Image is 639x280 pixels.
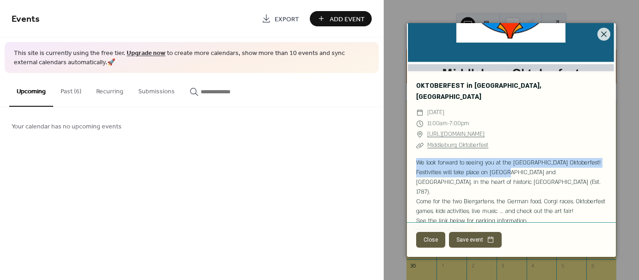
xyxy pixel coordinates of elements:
span: Events [12,10,40,28]
span: Add Event [330,14,365,24]
span: Export [275,14,299,24]
span: 7:00pm [449,120,469,127]
button: Recurring [89,73,131,106]
button: Submissions [131,73,182,106]
div: ​ [416,107,424,118]
a: OKTOBERFEST in [GEOGRAPHIC_DATA], [GEOGRAPHIC_DATA] [416,81,541,101]
div: ​ [416,129,424,140]
span: 11:00am [427,120,448,127]
span: This site is currently using the free tier. to create more calendars, show more than 10 events an... [14,49,369,67]
button: Close [416,232,445,248]
span: Your calendar has no upcoming events [12,122,122,132]
a: Middleburg Oktoberfest [427,141,488,149]
span: [DATE] [427,107,444,118]
div: We look forward to seeing you at the [GEOGRAPHIC_DATA] Oktoberfest! Festivities will take place o... [407,158,616,236]
button: Add Event [310,11,372,26]
button: Upcoming [9,73,53,107]
a: [URL][DOMAIN_NAME] [427,129,485,140]
span: - [448,120,449,127]
a: Export [255,11,306,26]
button: Past (6) [53,73,89,106]
div: ​ [416,118,424,129]
button: Save event [449,232,502,248]
a: Upgrade now [127,47,166,60]
div: ​ [416,140,424,151]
